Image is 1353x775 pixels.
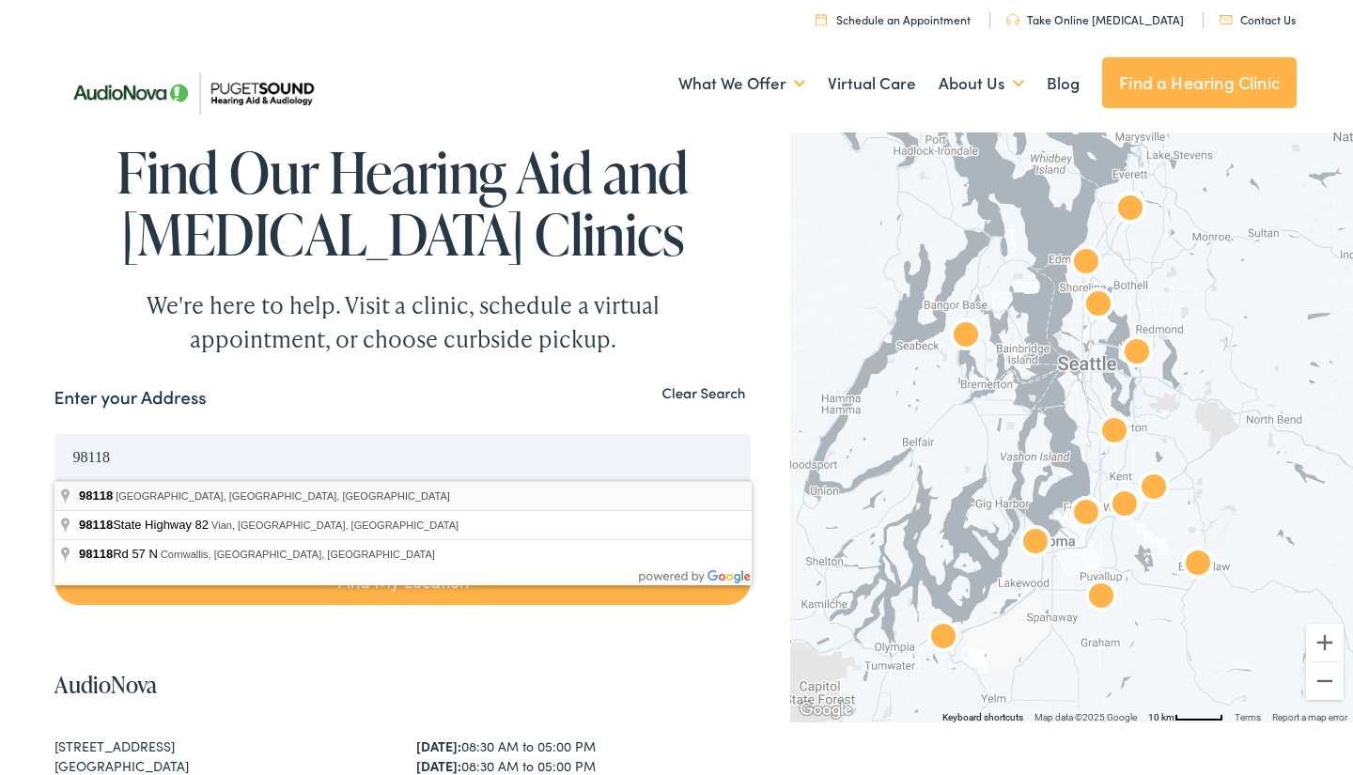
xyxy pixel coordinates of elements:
[54,434,752,481] input: Enter your address or zip code
[1092,411,1137,456] div: AudioNova
[657,384,752,402] button: Clear Search
[416,736,461,755] strong: [DATE]:
[1064,492,1109,537] div: AudioNova
[1034,712,1137,722] span: Map data ©2025 Google
[942,711,1023,724] button: Keyboard shortcuts
[54,141,752,265] h1: Find Our Hearing Aid and [MEDICAL_DATA] Clinics
[1148,712,1174,722] span: 10 km
[54,384,207,411] label: Enter your Address
[1114,332,1159,377] div: AudioNova
[211,519,459,531] span: Vian, [GEOGRAPHIC_DATA], [GEOGRAPHIC_DATA]
[678,49,805,118] a: What We Offer
[1013,521,1058,566] div: AudioNova
[79,518,211,532] span: State Highway 82
[1006,14,1019,25] img: utility icon
[79,547,161,561] span: Rd 57 N
[1220,15,1233,24] img: utility icon
[54,669,157,700] a: AudioNova
[1131,467,1176,512] div: AudioNova
[79,488,113,503] span: 98118
[1102,57,1297,108] a: Find a Hearing Clinic
[1047,49,1080,118] a: Blog
[1108,188,1153,233] div: Puget Sound Hearing Aid &#038; Audiology by AudioNova
[795,698,857,722] a: Open this area in Google Maps (opens a new window)
[1220,11,1296,27] a: Contact Us
[161,549,435,560] span: Cornwallis, [GEOGRAPHIC_DATA], [GEOGRAPHIC_DATA]
[54,736,389,756] div: [STREET_ADDRESS]
[816,13,827,25] img: utility icon
[102,288,704,356] div: We're here to help. Visit a clinic, schedule a virtual appointment, or choose curbside pickup.
[1064,241,1109,287] div: AudioNova
[921,616,966,661] div: AudioNova
[795,698,857,722] img: Google
[79,547,113,561] span: 98118
[943,315,988,360] div: AudioNova
[1175,543,1221,588] div: AudioNova
[1079,576,1124,621] div: AudioNova
[1306,662,1344,700] button: Zoom out
[1272,712,1347,722] a: Report a map error
[1306,624,1344,661] button: Zoom in
[79,518,113,532] span: 98118
[1235,712,1261,722] a: Terms (opens in new tab)
[116,490,450,502] span: [GEOGRAPHIC_DATA], [GEOGRAPHIC_DATA], [GEOGRAPHIC_DATA]
[416,756,461,775] strong: [DATE]:
[1006,11,1184,27] a: Take Online [MEDICAL_DATA]
[828,49,916,118] a: Virtual Care
[1143,709,1229,722] button: Map Scale: 10 km per 48 pixels
[1102,484,1147,529] div: AudioNova
[939,49,1024,118] a: About Us
[1076,284,1121,329] div: AudioNova
[816,11,971,27] a: Schedule an Appointment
